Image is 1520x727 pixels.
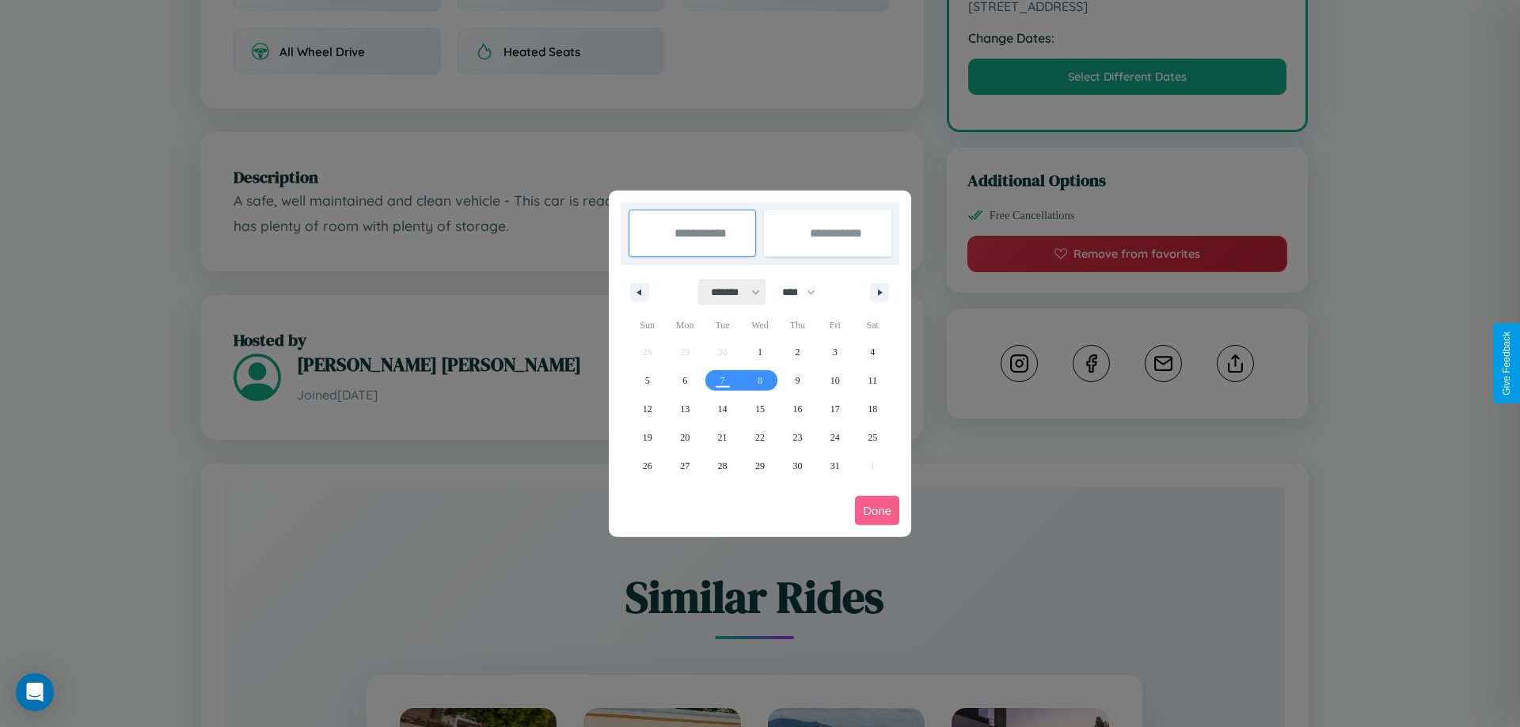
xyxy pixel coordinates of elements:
[792,395,802,423] span: 16
[816,312,853,338] span: Fri
[704,366,741,395] button: 7
[795,366,800,395] span: 9
[758,366,762,395] span: 8
[854,395,891,423] button: 18
[741,423,778,452] button: 22
[704,395,741,423] button: 14
[741,338,778,366] button: 1
[792,452,802,480] span: 30
[666,312,703,338] span: Mon
[779,423,816,452] button: 23
[718,452,728,480] span: 28
[720,366,725,395] span: 7
[870,338,875,366] span: 4
[854,338,891,366] button: 4
[645,366,650,395] span: 5
[741,452,778,480] button: 29
[629,452,666,480] button: 26
[758,338,762,366] span: 1
[666,423,703,452] button: 20
[854,423,891,452] button: 25
[643,395,652,423] span: 12
[830,395,840,423] span: 17
[779,366,816,395] button: 9
[833,338,838,366] span: 3
[795,338,800,366] span: 2
[779,338,816,366] button: 2
[854,366,891,395] button: 11
[629,423,666,452] button: 19
[741,366,778,395] button: 8
[16,673,54,711] div: Open Intercom Messenger
[816,423,853,452] button: 24
[666,452,703,480] button: 27
[854,312,891,338] span: Sat
[755,423,765,452] span: 22
[830,366,840,395] span: 10
[755,395,765,423] span: 15
[816,338,853,366] button: 3
[704,423,741,452] button: 21
[779,312,816,338] span: Thu
[718,423,728,452] span: 21
[816,395,853,423] button: 17
[666,366,703,395] button: 6
[704,452,741,480] button: 28
[830,423,840,452] span: 24
[680,395,690,423] span: 13
[792,423,802,452] span: 23
[868,366,877,395] span: 11
[868,423,877,452] span: 25
[682,366,687,395] span: 6
[680,452,690,480] span: 27
[779,395,816,423] button: 16
[666,395,703,423] button: 13
[816,452,853,480] button: 31
[868,395,877,423] span: 18
[629,312,666,338] span: Sun
[629,395,666,423] button: 12
[643,452,652,480] span: 26
[629,366,666,395] button: 5
[755,452,765,480] span: 29
[718,395,728,423] span: 14
[741,312,778,338] span: Wed
[779,452,816,480] button: 30
[741,395,778,423] button: 15
[855,496,899,525] button: Done
[830,452,840,480] span: 31
[680,423,690,452] span: 20
[1501,331,1512,396] div: Give Feedback
[704,312,741,338] span: Tue
[643,423,652,452] span: 19
[816,366,853,395] button: 10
